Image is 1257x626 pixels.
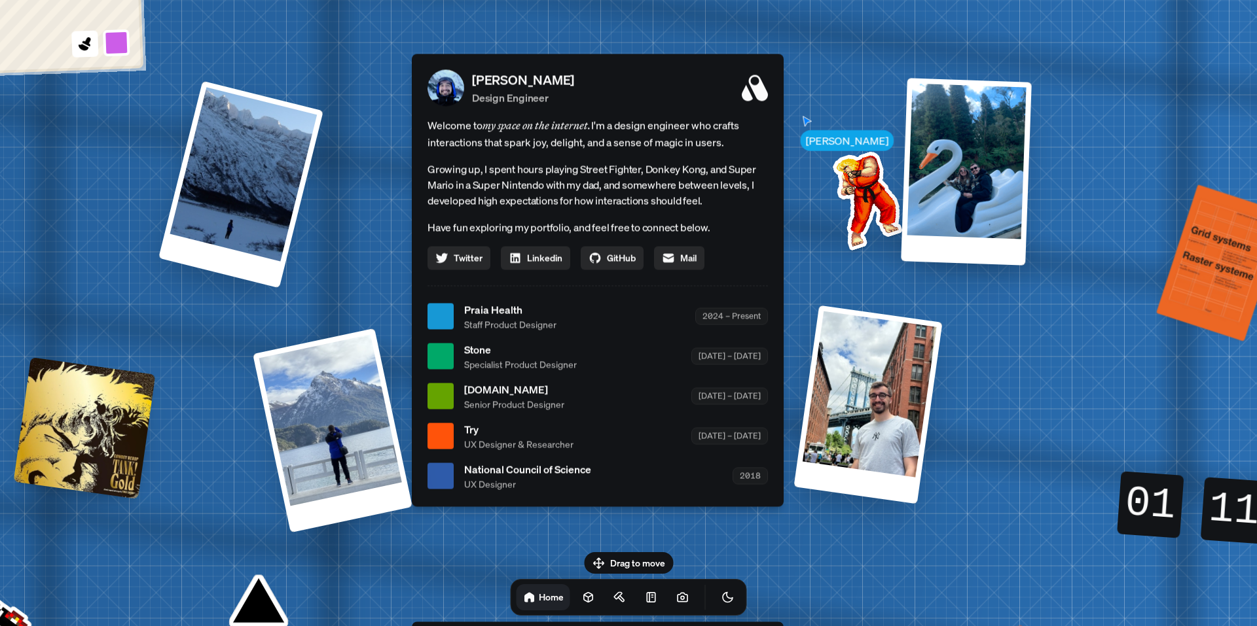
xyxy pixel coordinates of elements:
span: Staff Product Designer [464,317,556,331]
button: Toggle Theme [715,584,741,610]
p: Design Engineer [472,90,574,105]
span: National Council of Science [464,461,591,477]
span: Stone [464,341,577,357]
a: Twitter [428,246,490,270]
p: Have fun exploring my portfolio, and feel free to connect below. [428,218,768,235]
a: Home [517,584,570,610]
div: [DATE] – [DATE] [691,428,768,444]
span: [DOMAIN_NAME] [464,381,564,397]
img: Profile example [799,131,931,264]
a: Linkedin [501,246,570,270]
a: Mail [654,246,704,270]
span: Praia Health [464,302,556,317]
span: UX Designer & Researcher [464,437,574,451]
span: Twitter [454,251,483,265]
h1: Home [539,591,564,603]
div: [DATE] – [DATE] [691,388,768,404]
span: Senior Product Designer [464,397,564,411]
span: Specialist Product Designer [464,357,577,371]
div: 2018 [733,468,768,484]
p: [PERSON_NAME] [472,70,574,90]
p: Growing up, I spent hours playing Street Fighter, Donkey Kong, and Super Mario in a Super Nintend... [428,161,768,208]
span: GitHub [607,251,636,265]
div: 2024 – Present [695,308,768,324]
img: Profile Picture [428,69,464,106]
span: UX Designer [464,477,591,491]
span: Welcome to I'm a design engineer who crafts interactions that spark joy, delight, and a sense of ... [428,116,768,150]
div: [DATE] – [DATE] [691,348,768,364]
span: Try [464,421,574,437]
span: Linkedin [527,251,562,265]
em: my space on the internet. [483,118,591,131]
span: Mail [680,251,697,265]
a: GitHub [581,246,644,270]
